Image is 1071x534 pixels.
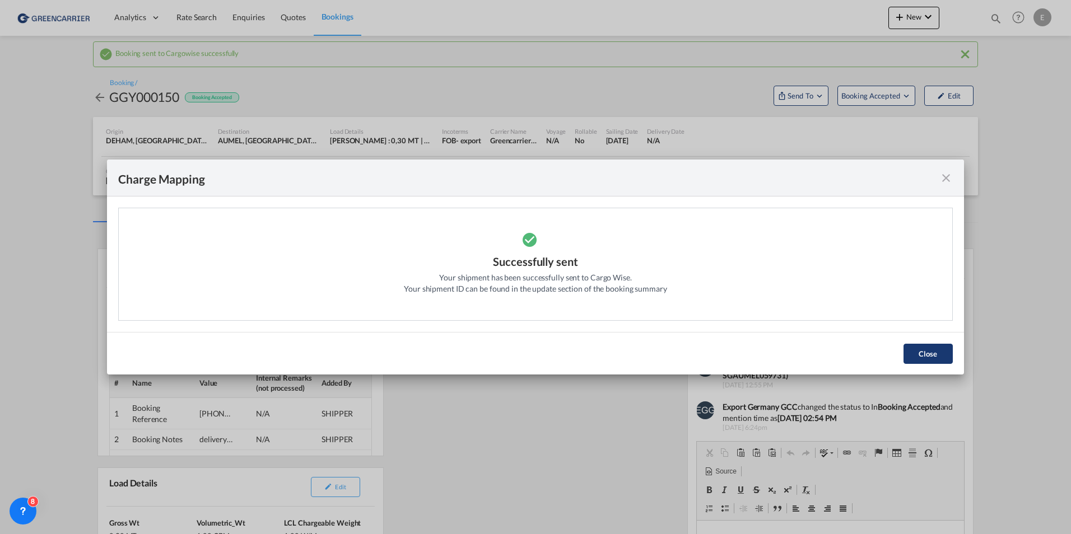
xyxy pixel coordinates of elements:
[11,11,256,23] body: Rich Text Editor, editor6
[493,254,578,272] div: Successfully sent
[939,171,953,185] md-icon: icon-close fg-AAA8AD cursor
[521,226,550,254] md-icon: icon-checkbox-marked-circle
[439,272,632,283] div: Your shipment has been successfully sent to Cargo Wise.
[904,344,953,364] button: Close
[107,160,964,374] md-dialog: Please note ...
[404,283,667,294] div: Your shipment ID can be found in the update section of the booking summary
[118,171,205,185] div: Charge Mapping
